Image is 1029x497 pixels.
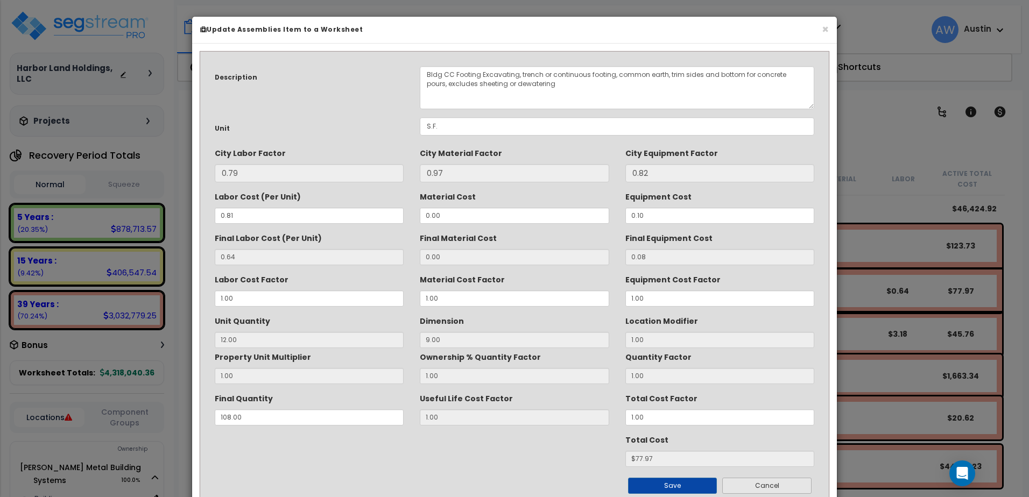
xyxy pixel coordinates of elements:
[200,25,363,34] b: Update Assemblies Item to a Worksheet
[420,389,513,404] label: Useful Life Cost Factor
[420,229,497,244] label: Final Material Cost
[722,478,812,494] button: Cancel
[625,312,698,326] label: Location Modifier
[628,478,717,494] button: Save
[625,431,668,445] label: Total Cost
[420,348,541,363] label: Ownership % Quantity Factor
[215,124,230,133] small: Unit
[625,188,692,202] label: Equipment Cost
[625,271,721,285] label: Equipment Cost Factor
[215,188,301,202] label: Labor Cost (Per Unit)
[215,144,286,159] label: City Labor Factor
[625,229,713,244] label: Final Equipment Cost
[420,271,505,285] label: Material Cost Factor
[949,460,975,486] div: Open Intercom Messenger
[215,312,270,326] label: Unit Quantity
[420,188,476,202] label: Material Cost
[420,66,814,109] textarea: Bldg CC Footing Excavating, trench or continuous footing, common earth, trim sides and bottom for...
[420,312,464,326] label: Dimension
[215,73,257,82] small: Description
[625,348,692,363] label: Quantity Factor
[420,144,502,159] label: City Material Factor
[215,271,288,285] label: Labor Cost Factor
[822,24,829,35] button: ×
[215,348,311,363] label: Property Unit Multiplier
[215,389,273,404] label: Final Quantity
[625,144,718,159] label: City Equipment Factor
[215,229,322,244] label: Final Labor Cost (Per Unit)
[625,389,697,404] label: Total Cost Factor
